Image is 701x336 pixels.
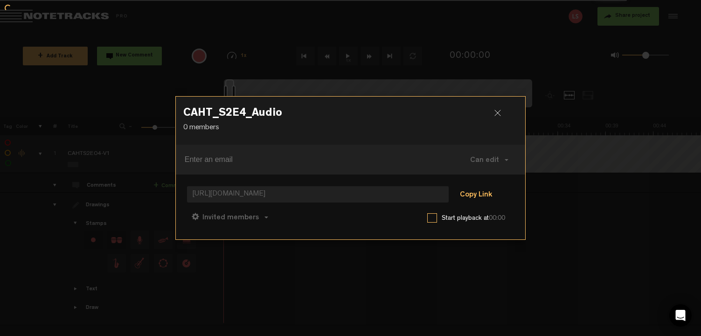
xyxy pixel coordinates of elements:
div: Open Intercom Messenger [669,304,692,327]
input: Enter an email [185,152,447,167]
button: Invited members [187,206,273,228]
span: Can edit [470,157,499,164]
h3: CAHT_S2E4_Audio [183,108,518,123]
span: [URL][DOMAIN_NAME] [187,186,449,203]
button: Copy Link [451,186,501,204]
button: Can edit [461,148,518,171]
p: 0 members [183,123,518,133]
span: Invited members [202,214,259,222]
label: Start playback at [442,214,514,223]
span: 00:00 [489,215,505,222]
